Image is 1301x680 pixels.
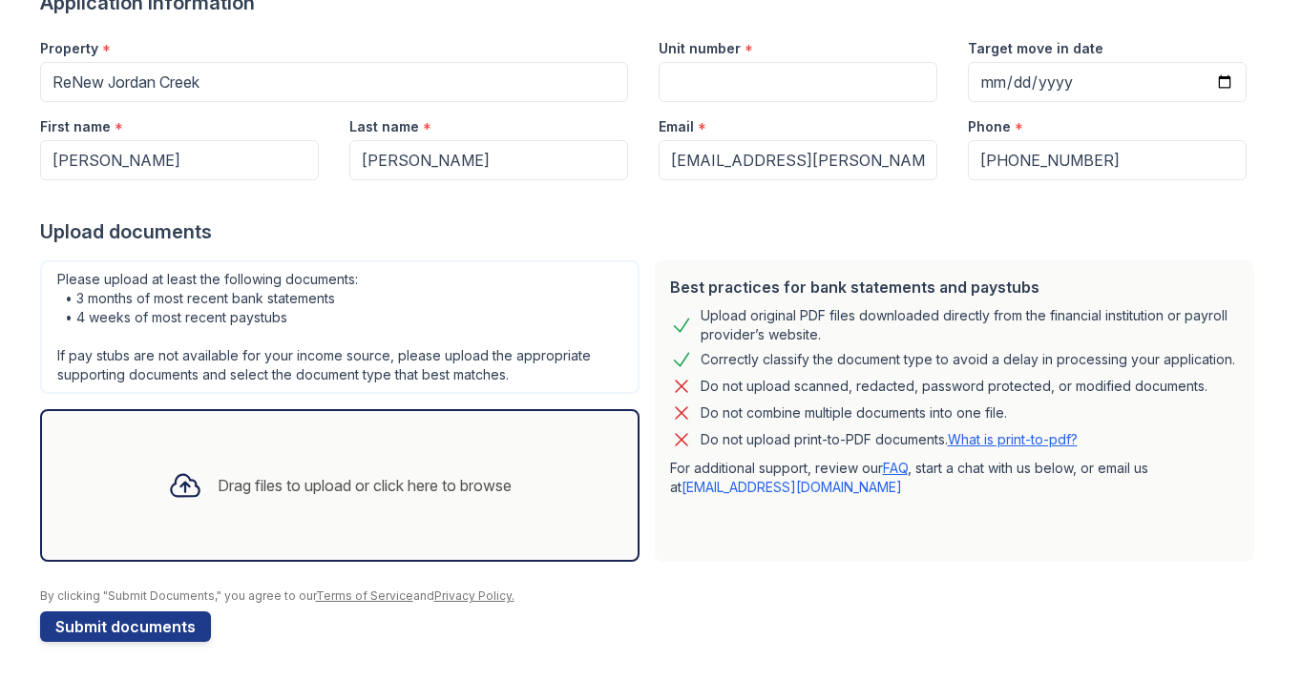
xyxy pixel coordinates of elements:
label: Property [40,39,98,58]
p: Do not upload print-to-PDF documents. [701,430,1078,449]
div: Please upload at least the following documents: • 3 months of most recent bank statements • 4 wee... [40,260,640,394]
label: Unit number [659,39,741,58]
a: Terms of Service [316,588,413,603]
p: For additional support, review our , start a chat with us below, or email us at [670,459,1239,497]
a: What is print-to-pdf? [948,431,1078,447]
label: Last name [349,117,419,136]
div: By clicking "Submit Documents," you agree to our and [40,588,1262,604]
div: Drag files to upload or click here to browse [218,474,512,497]
a: Privacy Policy. [434,588,514,603]
div: Do not upload scanned, redacted, password protected, or modified documents. [701,375,1207,398]
div: Correctly classify the document type to avoid a delay in processing your application. [701,348,1235,371]
div: Upload documents [40,218,1262,245]
label: First name [40,117,111,136]
label: Target move in date [968,39,1103,58]
div: Upload original PDF files downloaded directly from the financial institution or payroll provider’... [701,306,1239,344]
div: Best practices for bank statements and paystubs [670,276,1239,299]
a: FAQ [883,460,908,476]
a: [EMAIL_ADDRESS][DOMAIN_NAME] [682,479,902,495]
label: Phone [968,117,1011,136]
label: Email [659,117,694,136]
button: Submit documents [40,611,211,642]
div: Do not combine multiple documents into one file. [701,402,1007,424]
